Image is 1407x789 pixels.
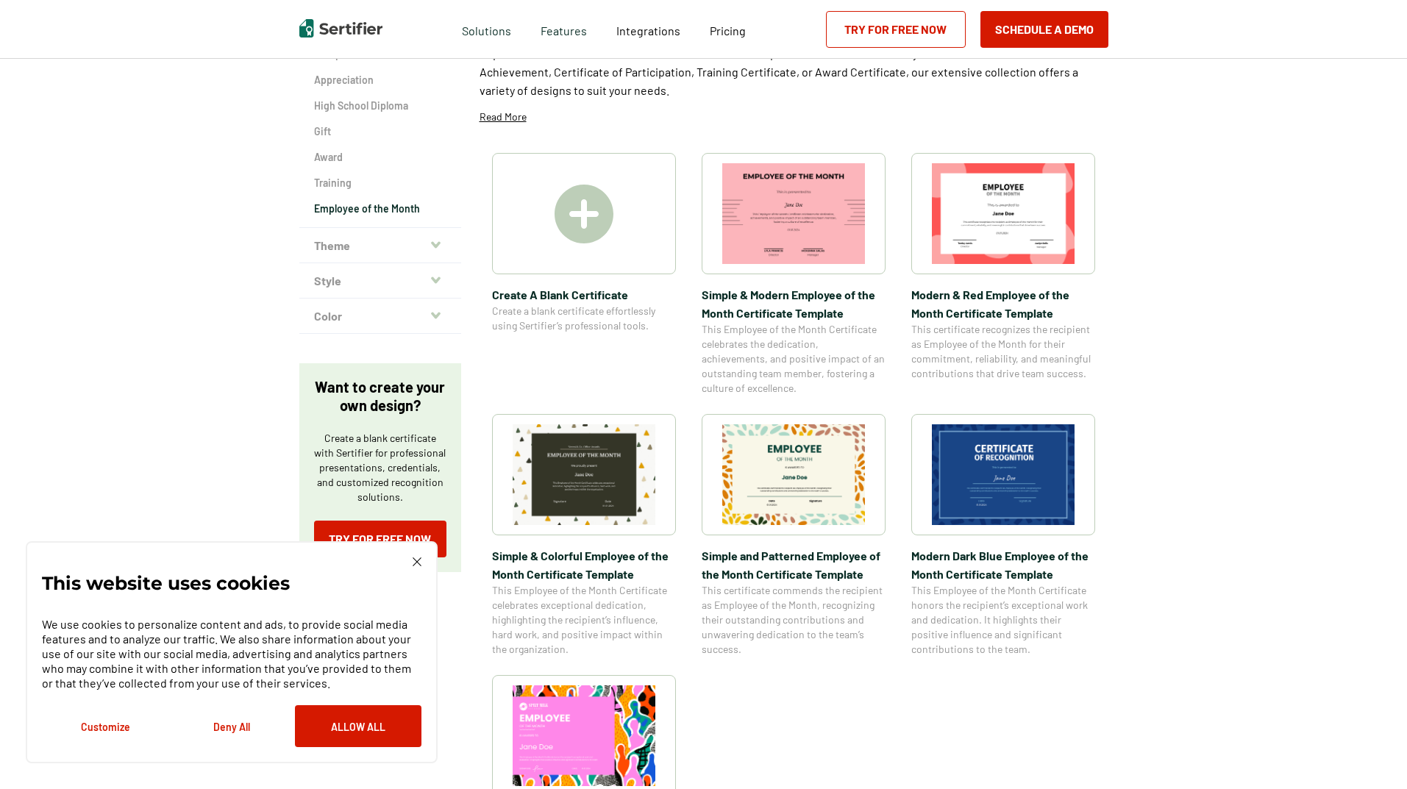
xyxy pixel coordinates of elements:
[314,176,446,190] a: Training
[480,44,1108,99] p: Explore a wide selection of customizable certificate templates at Sertifier. Whether you need a C...
[555,185,613,243] img: Create A Blank Certificate
[702,414,886,657] a: Simple and Patterned Employee of the Month Certificate TemplateSimple and Patterned Employee of t...
[462,20,511,38] span: Solutions
[513,424,655,525] img: Simple & Colorful Employee of the Month Certificate Template
[1333,718,1407,789] iframe: Chat Widget
[492,304,676,333] span: Create a blank certificate effortlessly using Sertifier’s professional tools.
[299,263,461,299] button: Style
[513,685,655,786] img: Colorful Employee of the Month Certificate Template
[314,201,446,216] a: Employee of the Month
[492,414,676,657] a: Simple & Colorful Employee of the Month Certificate TemplateSimple & Colorful Employee of the Mon...
[911,285,1095,322] span: Modern & Red Employee of the Month Certificate Template
[295,705,421,747] button: Allow All
[911,414,1095,657] a: Modern Dark Blue Employee of the Month Certificate TemplateModern Dark Blue Employee of the Month...
[722,163,865,264] img: Simple & Modern Employee of the Month Certificate Template
[480,110,527,124] p: Read More
[314,150,446,165] a: Award
[42,617,421,690] p: We use cookies to personalize content and ads, to provide social media features and to analyze ou...
[314,431,446,504] p: Create a blank certificate with Sertifier for professional presentations, credentials, and custom...
[911,546,1095,583] span: Modern Dark Blue Employee of the Month Certificate Template
[911,583,1095,657] span: This Employee of the Month Certificate honors the recipient’s exceptional work and dedication. It...
[314,124,446,139] a: Gift
[299,299,461,334] button: Color
[710,24,746,38] span: Pricing
[702,546,886,583] span: Simple and Patterned Employee of the Month Certificate Template
[710,20,746,38] a: Pricing
[413,557,421,566] img: Cookie Popup Close
[541,20,587,38] span: Features
[314,73,446,88] a: Appreciation
[314,378,446,415] p: Want to create your own design?
[168,705,295,747] button: Deny All
[299,228,461,263] button: Theme
[492,583,676,657] span: This Employee of the Month Certificate celebrates exceptional dedication, highlighting the recipi...
[702,322,886,396] span: This Employee of the Month Certificate celebrates the dedication, achievements, and positive impa...
[702,583,886,657] span: This certificate commends the recipient as Employee of the Month, recognizing their outstanding c...
[932,424,1075,525] img: Modern Dark Blue Employee of the Month Certificate Template
[314,521,446,557] a: Try for Free Now
[616,20,680,38] a: Integrations
[932,163,1075,264] img: Modern & Red Employee of the Month Certificate Template
[702,153,886,396] a: Simple & Modern Employee of the Month Certificate TemplateSimple & Modern Employee of the Month C...
[299,19,382,38] img: Sertifier | Digital Credentialing Platform
[826,11,966,48] a: Try for Free Now
[314,99,446,113] a: High School Diploma
[702,285,886,322] span: Simple & Modern Employee of the Month Certificate Template
[492,285,676,304] span: Create A Blank Certificate
[42,576,290,590] p: This website uses cookies
[722,424,865,525] img: Simple and Patterned Employee of the Month Certificate Template
[911,153,1095,396] a: Modern & Red Employee of the Month Certificate TemplateModern & Red Employee of the Month Certifi...
[616,24,680,38] span: Integrations
[980,11,1108,48] button: Schedule a Demo
[911,322,1095,381] span: This certificate recognizes the recipient as Employee of the Month for their commitment, reliabil...
[42,705,168,747] button: Customize
[492,546,676,583] span: Simple & Colorful Employee of the Month Certificate Template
